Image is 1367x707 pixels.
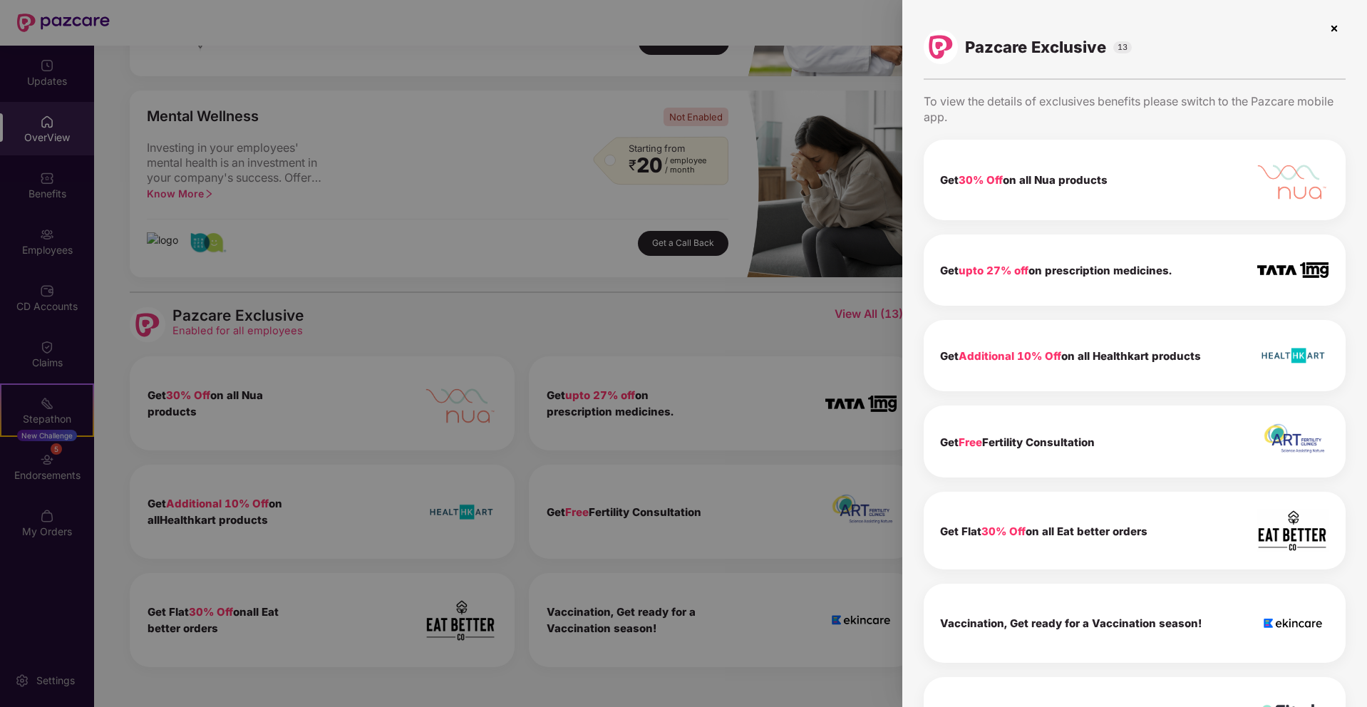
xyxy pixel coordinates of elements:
b: Vaccination, Get ready for a Vaccination season! [940,616,1202,630]
img: icon [1257,509,1329,552]
img: svg+xml;base64,PHN2ZyBpZD0iQ3Jvc3MtMzJ4MzIiIHhtbG5zPSJodHRwOi8vd3d3LnczLm9yZy8yMDAwL3N2ZyIgd2lkdG... [1323,17,1346,40]
span: To view the details of exclusives benefits please switch to the Pazcare mobile app. [924,94,1334,124]
img: icon [1257,600,1329,646]
span: 13 [1113,41,1132,53]
img: icon [1257,341,1329,371]
span: 30% Off [959,173,1003,187]
img: icon [1257,157,1329,204]
span: Additional 10% Off [959,349,1061,363]
span: 30% Off [981,525,1026,538]
b: Get on all Healthkart products [940,349,1201,363]
b: Get on all Nua products [940,173,1108,187]
b: Get Fertility Consultation [940,435,1095,449]
b: Get Flat on all Eat better orders [940,525,1147,538]
span: Pazcare Exclusive [965,37,1106,57]
b: Get on prescription medicines. [940,264,1172,277]
span: Free [959,435,982,449]
img: logo [929,35,953,59]
img: icon [1257,262,1329,279]
span: upto 27% off [959,264,1028,277]
img: icon [1257,422,1329,460]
